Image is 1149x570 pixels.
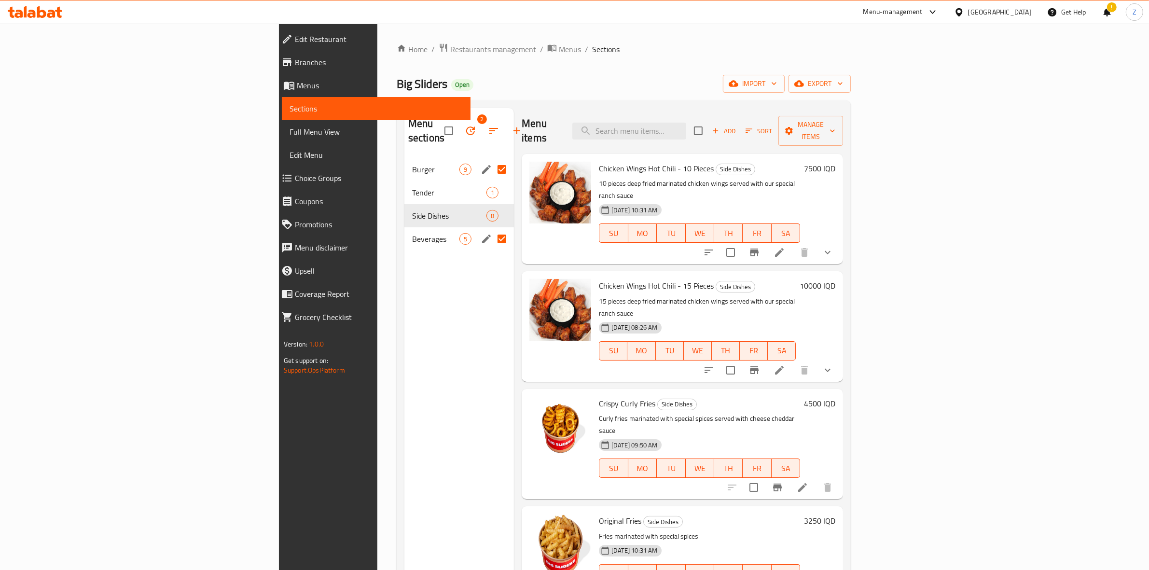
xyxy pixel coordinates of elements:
span: Add [711,125,737,137]
span: 2 [477,114,487,124]
span: Select all sections [439,121,459,141]
span: Menus [297,80,463,91]
span: Menus [559,43,581,55]
img: Crispy Curly Fries [529,397,591,459]
span: SU [603,461,624,475]
div: Side Dishes [643,516,683,528]
span: Tender [412,187,486,198]
button: sort-choices [697,241,720,264]
span: Restaurants management [450,43,536,55]
button: MO [628,223,657,243]
button: SA [772,459,800,478]
button: FR [743,223,771,243]
span: SA [772,344,792,358]
span: WE [688,344,708,358]
button: Branch-specific-item [766,476,789,499]
a: Support.OpsPlatform [284,364,345,376]
span: export [796,78,843,90]
p: Curly fries marinated with special spices served with cheese cheddar sauce [599,413,800,437]
a: Restaurants management [439,43,536,56]
span: Side Dishes [716,281,755,292]
span: [DATE] 09:50 AM [608,441,661,450]
a: Edit Restaurant [274,28,471,51]
span: Branches [295,56,463,68]
span: 1 [487,188,498,197]
span: Z [1133,7,1136,17]
h6: 10000 IQD [800,279,835,292]
span: Grocery Checklist [295,311,463,323]
span: Select to update [744,477,764,498]
span: import [731,78,777,90]
div: Beverages5edit [404,227,514,250]
span: TH [716,344,736,358]
span: TH [718,226,739,240]
button: TH [714,223,743,243]
span: Side Dishes [716,164,755,175]
a: Promotions [274,213,471,236]
button: TH [712,341,740,361]
button: WE [686,223,714,243]
span: 8 [487,211,498,221]
span: SA [775,226,796,240]
span: Upsell [295,265,463,277]
span: [DATE] 08:26 AM [608,323,661,332]
button: TU [657,223,685,243]
button: Branch-specific-item [743,359,766,382]
a: Edit menu item [797,482,808,493]
span: Original Fries [599,514,641,528]
div: Side Dishes [716,164,755,175]
span: FR [744,344,764,358]
button: export [789,75,851,93]
svg: Show Choices [822,364,833,376]
span: TH [718,461,739,475]
button: TU [656,341,684,361]
div: Side Dishes [716,281,755,292]
li: / [540,43,543,55]
button: MO [628,459,657,478]
span: Beverages [412,233,459,245]
button: delete [816,476,839,499]
p: 10 pieces deep fried marinated chicken wings served with our special ranch sauce [599,178,800,202]
nav: Menu sections [404,154,514,254]
div: items [486,187,498,198]
span: FR [747,461,767,475]
a: Edit Menu [282,143,471,167]
span: Edit Restaurant [295,33,463,45]
span: 5 [460,235,471,244]
span: Sections [290,103,463,114]
span: TU [660,344,680,358]
span: Chicken Wings Hot Chili - 15 Pieces [599,278,714,293]
button: FR [740,341,768,361]
span: Full Menu View [290,126,463,138]
button: Sort [743,124,775,139]
button: Add section [505,119,528,142]
a: Menus [274,74,471,97]
span: Choice Groups [295,172,463,184]
a: Upsell [274,259,471,282]
button: show more [816,359,839,382]
span: TU [661,226,681,240]
span: Side Dishes [644,516,682,528]
div: [GEOGRAPHIC_DATA] [968,7,1032,17]
a: Sections [282,97,471,120]
span: Get support on: [284,354,328,367]
span: Version: [284,338,307,350]
div: Tender1 [404,181,514,204]
button: SU [599,223,628,243]
div: Menu-management [863,6,923,18]
div: Side Dishes8 [404,204,514,227]
button: import [723,75,785,93]
button: SA [768,341,796,361]
button: TU [657,459,685,478]
button: FR [743,459,771,478]
p: 15 pieces deep fried marinated chicken wings served with our special ranch sauce [599,295,796,320]
button: WE [684,341,712,361]
a: Edit menu item [774,247,785,258]
span: Sections [592,43,620,55]
div: items [486,210,498,222]
a: Coverage Report [274,282,471,306]
span: 1.0.0 [309,338,324,350]
span: Coupons [295,195,463,207]
img: Chicken Wings Hot Chili - 10 Pieces [529,162,591,223]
